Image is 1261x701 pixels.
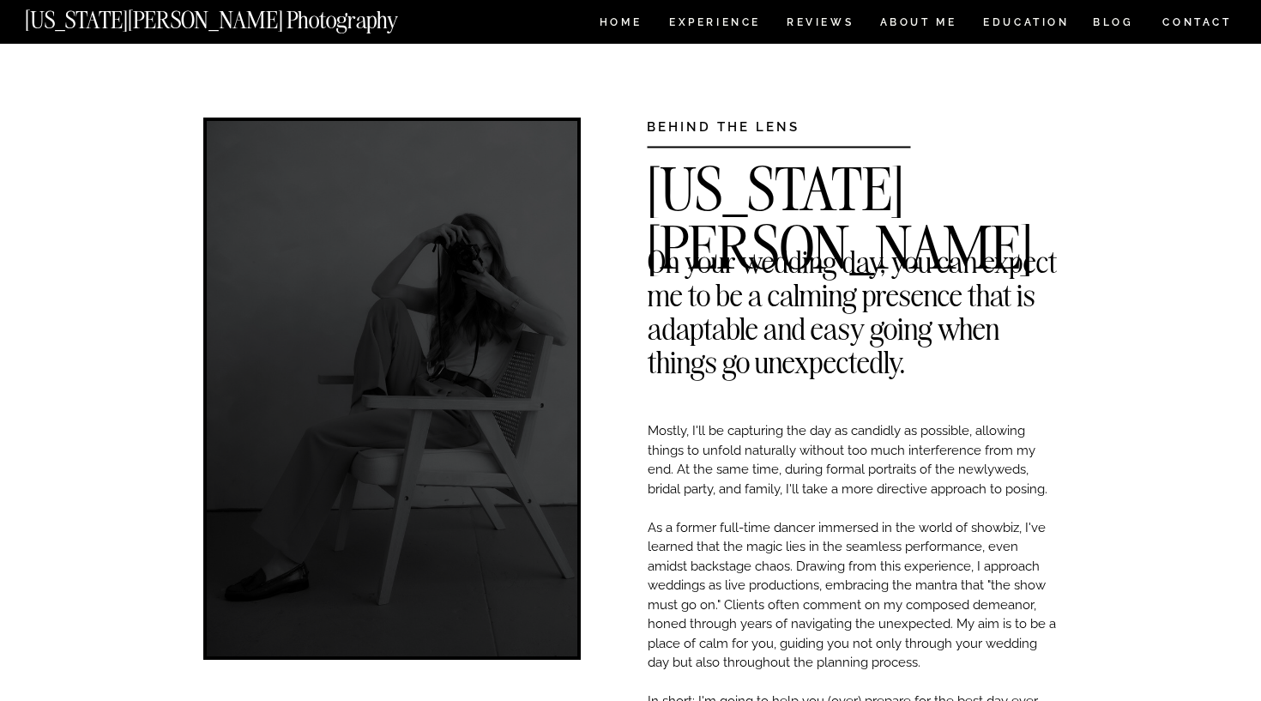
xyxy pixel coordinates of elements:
[787,17,851,32] a: REVIEWS
[879,17,957,32] a: ABOUT ME
[1093,17,1134,32] a: BLOG
[669,17,759,32] a: Experience
[647,118,857,130] h3: BEHIND THE LENS
[648,245,1058,270] h2: On your wedding day, you can expect me to be a calming presence that is adaptable and easy going ...
[25,9,456,23] a: [US_STATE][PERSON_NAME] Photography
[647,160,1058,186] h2: [US_STATE][PERSON_NAME]
[1161,13,1233,32] a: CONTACT
[596,17,645,32] a: HOME
[981,17,1071,32] a: EDUCATION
